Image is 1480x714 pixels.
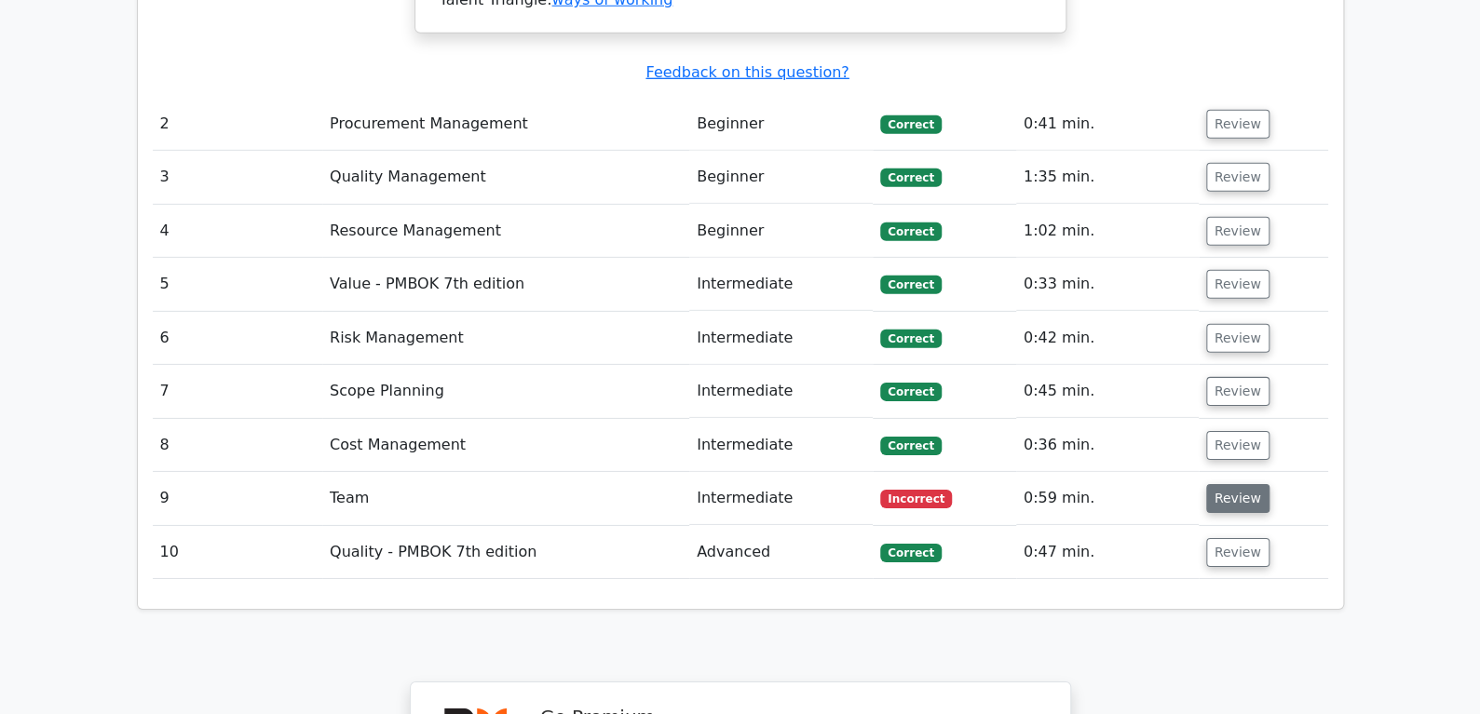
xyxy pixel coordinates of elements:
[322,312,689,365] td: Risk Management
[322,151,689,204] td: Quality Management
[322,526,689,579] td: Quality - PMBOK 7th edition
[880,168,941,187] span: Correct
[1206,270,1270,299] button: Review
[1016,419,1199,472] td: 0:36 min.
[880,490,952,508] span: Incorrect
[880,276,941,294] span: Correct
[689,472,873,525] td: Intermediate
[689,98,873,151] td: Beginner
[689,205,873,258] td: Beginner
[1016,526,1199,579] td: 0:47 min.
[1206,163,1270,192] button: Review
[1016,365,1199,418] td: 0:45 min.
[322,205,689,258] td: Resource Management
[153,472,322,525] td: 9
[1206,484,1270,513] button: Review
[153,151,322,204] td: 3
[1016,151,1199,204] td: 1:35 min.
[1016,472,1199,525] td: 0:59 min.
[1206,431,1270,460] button: Review
[1206,538,1270,567] button: Review
[322,472,689,525] td: Team
[1206,110,1270,139] button: Review
[689,526,873,579] td: Advanced
[153,312,322,365] td: 6
[1206,217,1270,246] button: Review
[645,63,849,81] a: Feedback on this question?
[1206,324,1270,353] button: Review
[153,258,322,311] td: 5
[1016,312,1199,365] td: 0:42 min.
[322,258,689,311] td: Value - PMBOK 7th edition
[880,437,941,455] span: Correct
[689,419,873,472] td: Intermediate
[1016,98,1199,151] td: 0:41 min.
[689,365,873,418] td: Intermediate
[322,419,689,472] td: Cost Management
[880,330,941,348] span: Correct
[322,98,689,151] td: Procurement Management
[153,526,322,579] td: 10
[1016,258,1199,311] td: 0:33 min.
[153,419,322,472] td: 8
[153,98,322,151] td: 2
[880,383,941,401] span: Correct
[880,222,941,241] span: Correct
[880,544,941,562] span: Correct
[1016,205,1199,258] td: 1:02 min.
[1206,377,1270,406] button: Review
[689,151,873,204] td: Beginner
[689,258,873,311] td: Intermediate
[153,365,322,418] td: 7
[322,365,689,418] td: Scope Planning
[689,312,873,365] td: Intermediate
[880,115,941,134] span: Correct
[153,205,322,258] td: 4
